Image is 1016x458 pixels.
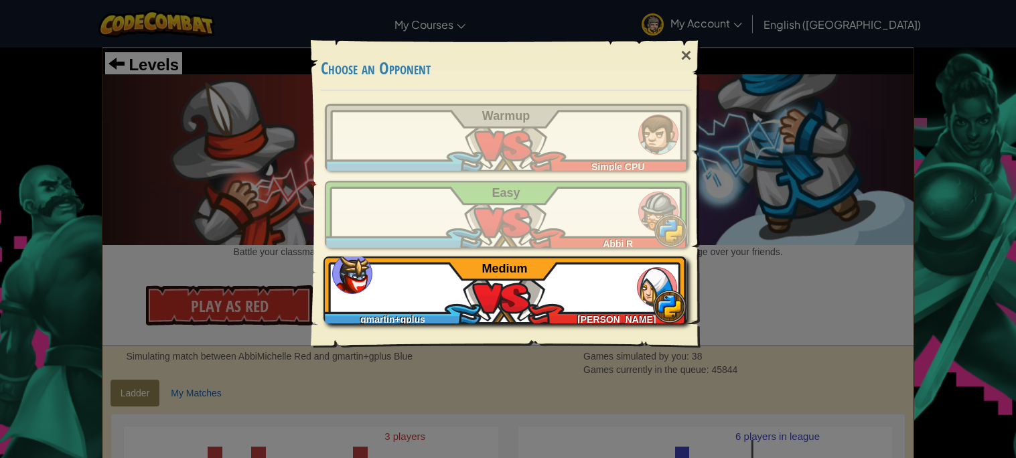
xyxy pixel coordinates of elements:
a: Simple CPU [325,104,688,171]
span: Abbi R [603,238,633,249]
h3: Choose an Opponent [321,60,692,78]
span: gmartin+gplus [360,314,425,325]
img: humans_ladder_easy.png [638,192,678,232]
span: Easy [492,186,520,200]
span: Simple CPU [591,161,644,172]
span: [PERSON_NAME] [577,314,656,325]
a: gmartin+gplus[PERSON_NAME] [325,256,688,323]
img: humans_ladder_tutorial.png [638,115,678,155]
img: humans_ladder_medium.png [637,267,677,307]
img: ogres_ladder_medium.png [332,254,372,294]
span: Medium [482,262,528,275]
div: × [670,36,701,75]
span: Warmup [482,109,530,123]
a: Abbi R [325,181,688,248]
